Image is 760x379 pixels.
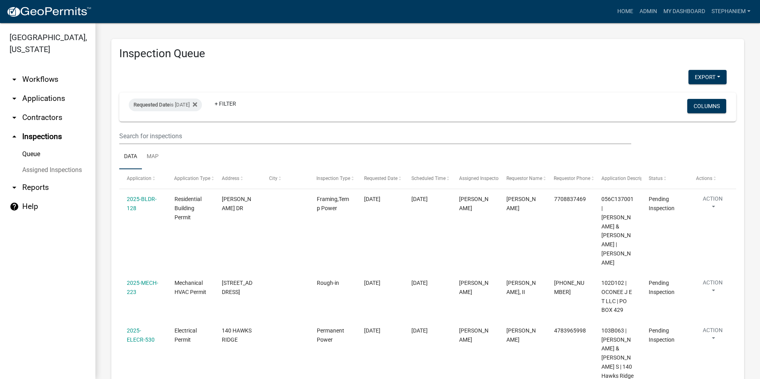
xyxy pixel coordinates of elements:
[601,176,651,181] span: Application Description
[649,327,675,343] span: Pending Inspection
[594,169,641,188] datatable-header-cell: Application Description
[317,280,339,286] span: Rough-in
[119,169,167,188] datatable-header-cell: Application
[660,4,708,19] a: My Dashboard
[129,99,202,111] div: is [DATE]
[411,278,444,288] div: [DATE]
[452,169,499,188] datatable-header-cell: Assigned Inspector
[499,169,546,188] datatable-header-cell: Requestor Name
[10,113,19,122] i: arrow_drop_down
[506,176,542,181] span: Requestor Name
[554,280,584,295] span: 770-784-1869
[174,327,197,343] span: Electrical Permit
[506,280,536,295] span: Charles Patterson, II
[364,280,380,286] span: 09/23/2025
[317,327,344,343] span: Permanent Power
[119,47,736,60] h3: Inspection Queue
[506,327,536,343] span: Ben Moore
[688,70,727,84] button: Export
[689,169,736,188] datatable-header-cell: Actions
[459,176,500,181] span: Assigned Inspector
[554,327,586,334] span: 4783965998
[127,280,158,295] a: 2025-MECH-223
[649,280,675,295] span: Pending Inspection
[649,176,663,181] span: Status
[167,169,214,188] datatable-header-cell: Application Type
[364,196,380,202] span: 09/23/2025
[174,280,206,295] span: Mechanical HVAC Permit
[601,196,634,265] span: 056C137001 | JOYNER EARVIN L JR & SABRINA M | THOMAS DR
[10,75,19,84] i: arrow_drop_down
[174,176,211,181] span: Application Type
[269,176,277,181] span: City
[506,196,536,211] span: SABRINA JOYNER
[364,176,397,181] span: Requested Date
[696,195,729,215] button: Action
[411,176,446,181] span: Scheduled Time
[554,196,586,202] span: 7708837469
[127,327,155,343] a: 2025-ELECR-530
[119,128,631,144] input: Search for inspections
[309,169,357,188] datatable-header-cell: Inspection Type
[708,4,754,19] a: StephanieM
[127,176,151,181] span: Application
[601,327,634,379] span: 103B063 | PITTS GREGORY C & AMY S | 140 Hawks Ridge
[636,4,660,19] a: Admin
[459,327,489,343] span: Michele Rivera
[127,196,157,211] a: 2025-BLDR-128
[119,144,142,170] a: Data
[262,169,309,188] datatable-header-cell: City
[222,196,251,211] span: THOMAS DR
[364,327,380,334] span: 09/23/2025
[10,183,19,192] i: arrow_drop_down
[317,196,349,211] span: Framing,Temp Power
[696,278,729,298] button: Action
[696,176,713,181] span: Actions
[208,97,242,111] a: + Filter
[357,169,404,188] datatable-header-cell: Requested Date
[214,169,262,188] datatable-header-cell: Address
[142,144,163,170] a: Map
[614,4,636,19] a: Home
[10,94,19,103] i: arrow_drop_down
[174,196,202,220] span: Residential Building Permit
[222,176,239,181] span: Address
[696,326,729,346] button: Action
[601,280,632,313] span: 102D102 | OCONEE J E T LLC | PO BOX 429
[222,280,252,295] span: 1023 A LAKE OCONEE PKWY
[546,169,593,188] datatable-header-cell: Requestor Phone
[459,280,489,295] span: Michele Rivera
[687,99,726,113] button: Columns
[411,195,444,204] div: [DATE]
[411,326,444,335] div: [DATE]
[222,327,252,343] span: 140 HAWKS RIDGE
[10,202,19,211] i: help
[641,169,688,188] datatable-header-cell: Status
[317,176,351,181] span: Inspection Type
[554,176,591,181] span: Requestor Phone
[459,196,489,211] span: Cedrick Moreland
[649,196,675,211] span: Pending Inspection
[134,102,170,108] span: Requested Date
[10,132,19,141] i: arrow_drop_up
[404,169,451,188] datatable-header-cell: Scheduled Time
